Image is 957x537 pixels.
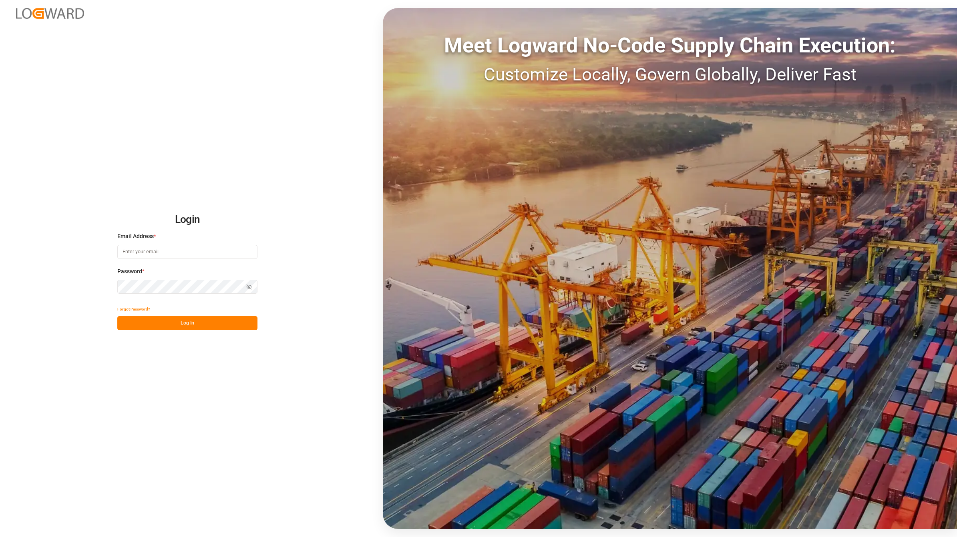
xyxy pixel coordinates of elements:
[117,267,142,276] span: Password
[383,30,957,61] div: Meet Logward No-Code Supply Chain Execution:
[117,302,150,316] button: Forgot Password?
[117,245,257,259] input: Enter your email
[383,61,957,88] div: Customize Locally, Govern Globally, Deliver Fast
[117,232,154,240] span: Email Address
[117,316,257,330] button: Log In
[16,8,84,19] img: Logward_new_orange.png
[117,207,257,232] h2: Login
